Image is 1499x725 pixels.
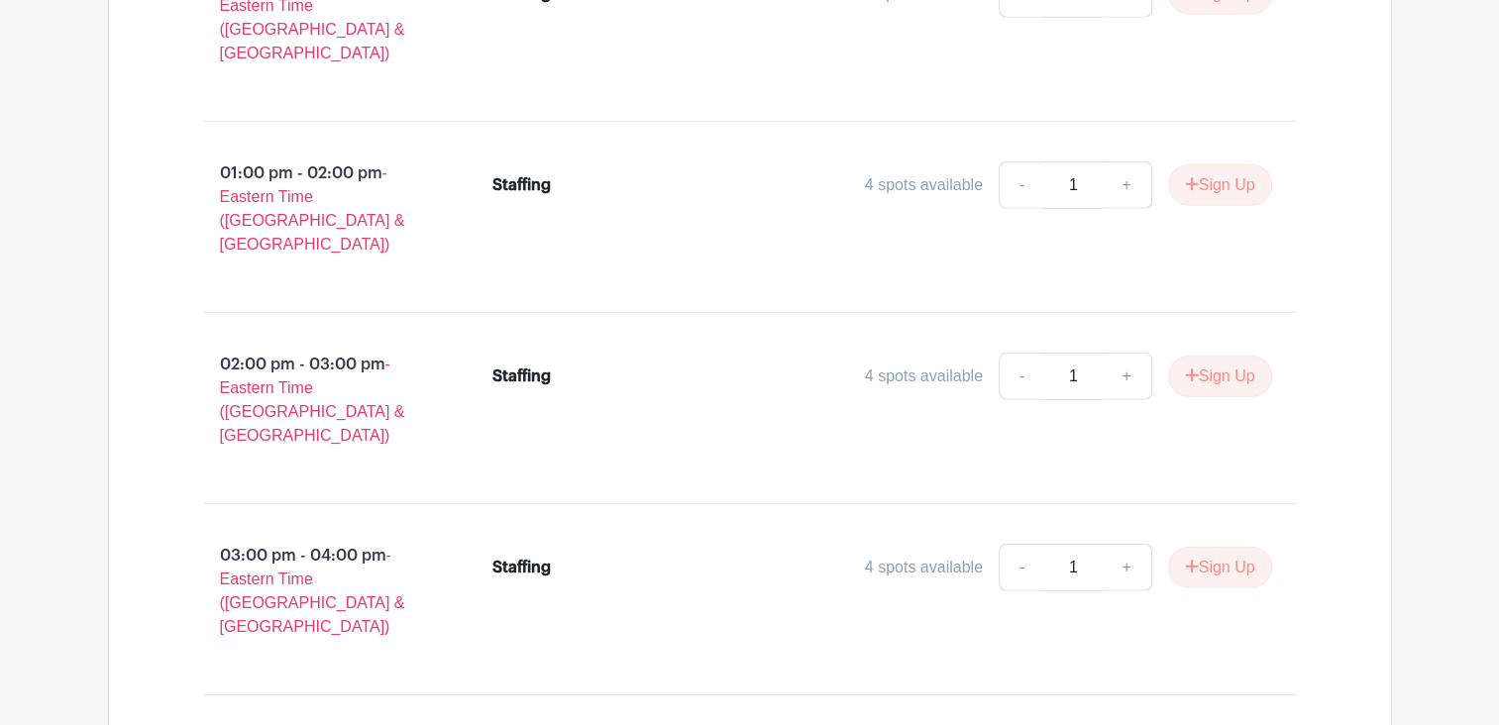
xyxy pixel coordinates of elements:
div: Staffing [492,364,551,388]
button: Sign Up [1168,547,1272,588]
a: - [999,353,1044,400]
a: + [1102,353,1151,400]
button: Sign Up [1168,164,1272,206]
a: + [1102,161,1151,209]
div: Staffing [492,173,551,197]
p: 03:00 pm - 04:00 pm [172,536,462,647]
div: 4 spots available [865,556,983,579]
a: + [1102,544,1151,591]
div: 4 spots available [865,173,983,197]
a: - [999,161,1044,209]
div: Staffing [492,556,551,579]
button: Sign Up [1168,356,1272,397]
div: 4 spots available [865,364,983,388]
p: 02:00 pm - 03:00 pm [172,345,462,456]
p: 01:00 pm - 02:00 pm [172,154,462,264]
a: - [999,544,1044,591]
